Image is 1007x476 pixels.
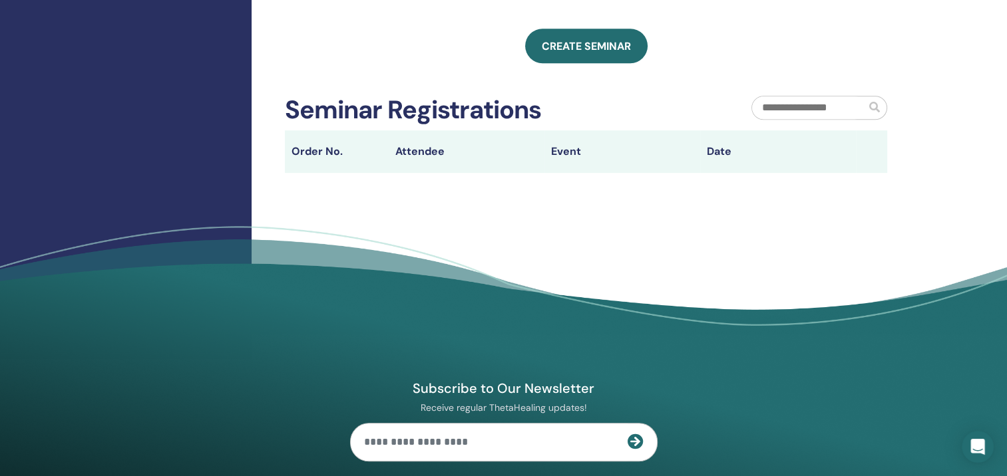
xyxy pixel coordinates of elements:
[700,130,856,173] th: Date
[544,130,700,173] th: Event
[285,95,541,126] h2: Seminar Registrations
[389,130,544,173] th: Attendee
[542,39,631,53] span: Create seminar
[350,380,658,397] h4: Subscribe to Our Newsletter
[525,29,648,63] a: Create seminar
[962,431,994,463] div: Open Intercom Messenger
[285,130,389,173] th: Order No.
[350,402,658,414] p: Receive regular ThetaHealing updates!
